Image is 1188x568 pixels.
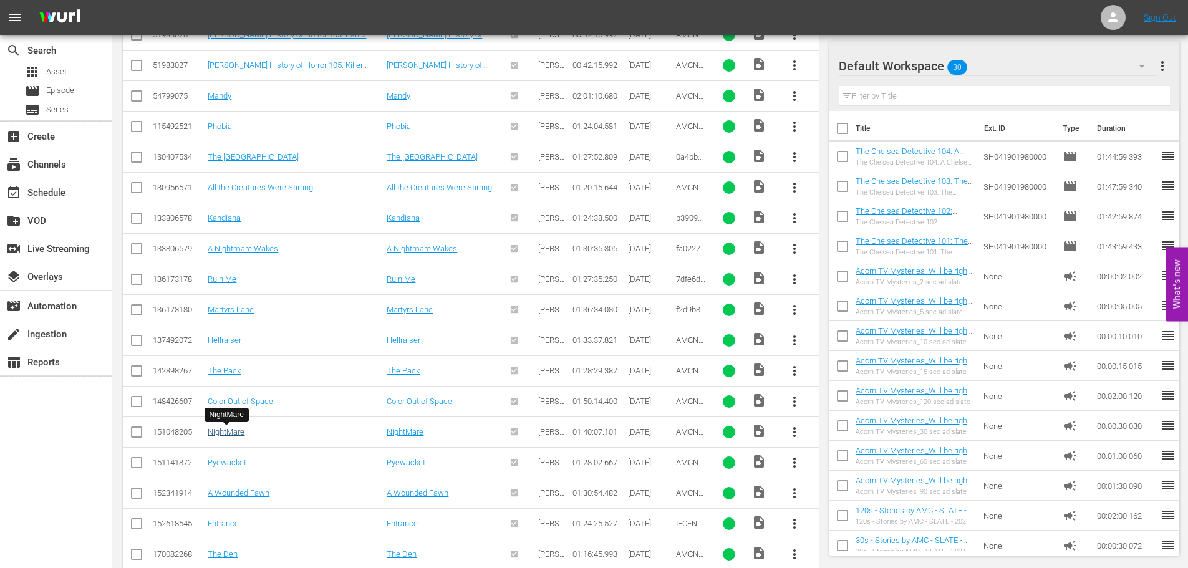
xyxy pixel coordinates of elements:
[856,547,973,556] div: 30s - Stories by AMC - SLATE - 2021
[787,302,802,317] span: more_vert
[628,305,672,314] div: [DATE]
[978,441,1058,471] td: None
[153,305,204,314] div: 136173180
[6,43,21,58] span: Search
[387,549,417,559] a: The Den
[208,244,278,253] a: A Nightmare Wakes
[538,458,565,486] span: [PERSON_NAME] Feed
[856,296,972,315] a: Acorn TV Mysteries_Will be right back 05 S01642204001 FINAL
[153,488,204,498] div: 152341914
[856,248,973,256] div: The Chelsea Detective 101: The Wages of Sin
[572,488,624,498] div: 01:30:54.482
[856,368,973,376] div: Acorn TV Mysteries_15 sec ad slate
[538,427,565,455] span: [PERSON_NAME] Feed
[751,515,766,530] span: Video
[572,427,624,436] div: 01:40:07.101
[978,411,1058,441] td: None
[46,103,69,116] span: Series
[1092,231,1161,261] td: 01:43:59.433
[208,60,368,79] a: [PERSON_NAME] History of Horror 105: Killer Creatures
[676,488,703,516] span: AMCNVR0000063724
[46,65,67,78] span: Asset
[387,244,457,253] a: A Nightmare Wakes
[46,84,74,97] span: Episode
[856,188,973,196] div: The Chelsea Detective 103: The Gentle Giant
[676,427,703,455] span: AMCNVR0000063455
[538,152,565,180] span: [PERSON_NAME] Feed
[1089,111,1164,146] th: Duration
[208,152,299,161] a: The [GEOGRAPHIC_DATA]
[6,129,21,144] span: Create
[628,335,672,345] div: [DATE]
[538,91,565,119] span: [PERSON_NAME] Feed
[572,183,624,192] div: 01:20:15.644
[978,351,1058,381] td: None
[751,57,766,72] span: Video
[978,471,1058,501] td: None
[1063,239,1078,254] span: Episode
[210,410,244,420] div: NightMare
[538,366,565,394] span: [PERSON_NAME] Feed
[1161,268,1176,283] span: reorder
[6,355,21,370] span: Reports
[856,326,972,345] a: Acorn TV Mysteries_Will be right back 10 S01642205001 FINAL
[208,305,254,314] a: Martyrs Lane
[572,397,624,406] div: 01:50:14.400
[153,244,204,253] div: 133806579
[538,213,565,241] span: [PERSON_NAME] Feed
[1092,291,1161,321] td: 00:00:05.005
[751,118,766,133] span: Video
[208,274,236,284] a: Ruin Me
[751,332,766,347] span: Video
[1063,269,1078,284] span: Ad
[978,201,1058,231] td: SH041901980000
[538,305,565,333] span: [PERSON_NAME] Feed
[153,213,204,223] div: 133806578
[1161,148,1176,163] span: reorder
[628,397,672,406] div: [DATE]
[387,458,425,467] a: Pyewacket
[387,122,411,131] a: Phobia
[1161,298,1176,313] span: reorder
[780,142,809,172] button: more_vert
[572,60,624,70] div: 00:42:15.992
[208,549,238,559] a: The Den
[1092,201,1161,231] td: 01:42:59.874
[676,366,703,394] span: AMCNVR0000061338
[628,274,672,284] div: [DATE]
[787,211,802,226] span: more_vert
[153,60,204,70] div: 51983027
[787,58,802,73] span: more_vert
[856,218,973,226] div: The Chelsea Detective 102: [PERSON_NAME]
[1092,321,1161,351] td: 00:00:10.010
[751,271,766,286] span: Video
[538,183,565,211] span: [PERSON_NAME] Feed
[628,427,672,436] div: [DATE]
[1063,388,1078,403] span: Ad
[6,299,21,314] span: Automation
[387,305,433,314] a: Martyrs Lane
[1063,359,1078,373] span: Ad
[208,335,241,345] a: Hellraiser
[780,264,809,294] button: more_vert
[1092,142,1161,171] td: 01:44:59.393
[780,203,809,233] button: more_vert
[1161,418,1176,433] span: reorder
[856,416,972,435] a: Acorn TV Mysteries_Will be right back 30 S01642207001 FINA
[787,333,802,348] span: more_vert
[208,366,241,375] a: The Pack
[780,509,809,539] button: more_vert
[572,122,624,131] div: 01:24:04.581
[208,427,244,436] a: NightMare
[751,484,766,499] span: Video
[628,549,672,559] div: [DATE]
[676,122,707,150] span: AMCNFL0000002707TV
[978,231,1058,261] td: SH041901980000
[7,10,22,25] span: menu
[856,398,973,406] div: Acorn TV Mysteries_120 sec ad slate
[628,152,672,161] div: [DATE]
[153,274,204,284] div: 136173178
[1092,441,1161,471] td: 00:01:00.060
[978,501,1058,531] td: None
[1092,261,1161,291] td: 00:00:02.002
